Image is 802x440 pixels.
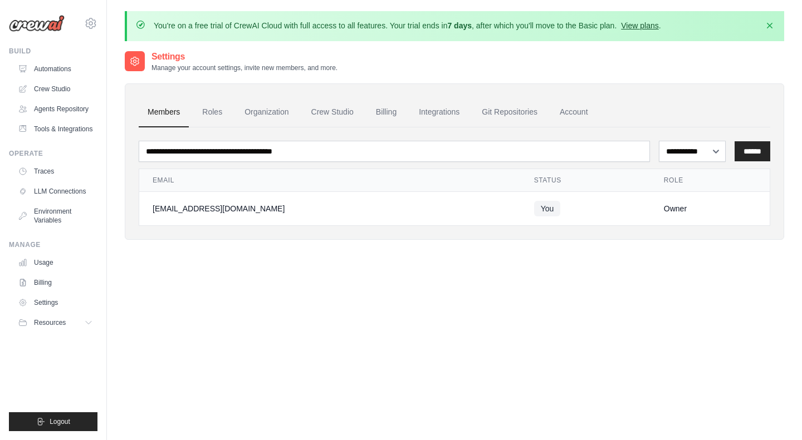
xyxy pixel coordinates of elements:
a: Account [551,97,597,127]
th: Status [521,169,651,192]
span: You [534,201,561,216]
div: Manage [9,240,97,249]
h2: Settings [151,50,338,63]
button: Logout [9,412,97,431]
div: [EMAIL_ADDRESS][DOMAIN_NAME] [153,203,507,214]
a: Organization [236,97,297,127]
strong: 7 days [447,21,472,30]
a: Crew Studio [13,80,97,98]
img: Logo [9,15,65,32]
a: Settings [13,294,97,312]
a: Crew Studio [302,97,363,127]
div: Owner [664,203,756,214]
a: Environment Variables [13,202,97,229]
a: View plans [621,21,658,30]
a: Automations [13,60,97,78]
p: Manage your account settings, invite new members, and more. [151,63,338,72]
a: Billing [13,274,97,291]
span: Logout [50,417,70,426]
div: Operate [9,149,97,158]
a: Usage [13,254,97,271]
a: Agents Repository [13,100,97,118]
a: Traces [13,162,97,180]
span: Resources [34,318,66,327]
th: Role [651,169,770,192]
a: Roles [193,97,231,127]
a: Git Repositories [473,97,546,127]
a: Members [139,97,189,127]
a: Integrations [410,97,468,127]
a: Tools & Integrations [13,120,97,138]
th: Email [139,169,521,192]
button: Resources [13,314,97,332]
a: LLM Connections [13,182,97,200]
a: Billing [367,97,405,127]
p: You're on a free trial of CrewAI Cloud with full access to all features. Your trial ends in , aft... [154,20,661,31]
div: Build [9,47,97,56]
